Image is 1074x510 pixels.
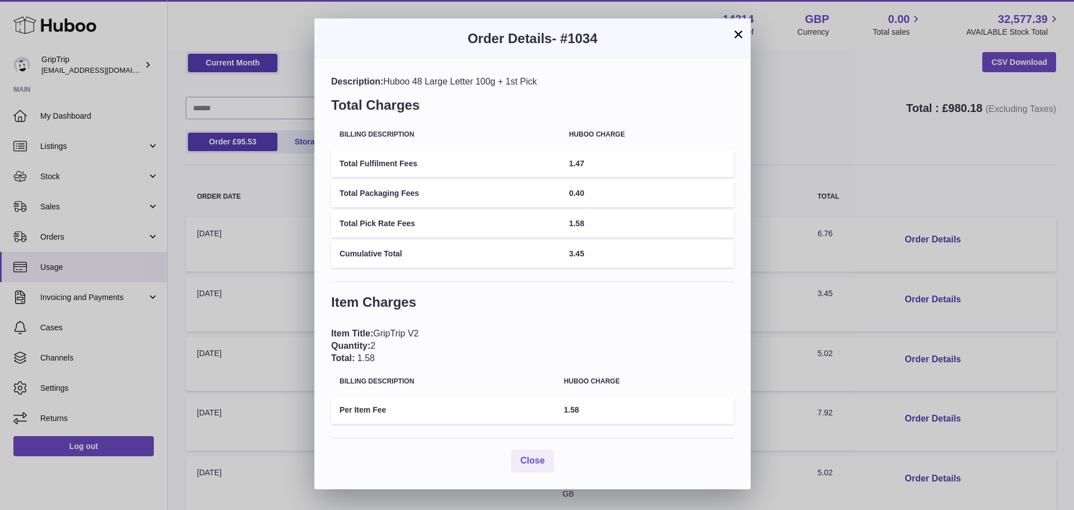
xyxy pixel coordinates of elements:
span: Quantity: [331,341,370,350]
span: Item Title: [331,329,373,338]
td: Total Pick Rate Fees [331,210,560,237]
span: 0.40 [569,189,584,198]
td: Total Packaging Fees [331,180,560,207]
th: Huboo charge [555,369,734,394]
h3: Order Details [331,30,734,48]
span: 1.58 [569,219,584,228]
td: Total Fulfilment Fees [331,150,560,177]
span: 3.45 [569,249,584,258]
div: Huboo 48 Large Letter 100g + 1st Pick [331,76,734,88]
th: Billing Description [331,123,560,147]
th: Huboo charge [560,123,734,147]
th: Billing Description [331,369,555,394]
span: - #1034 [552,31,597,46]
span: 1.58 [357,353,375,363]
button: Close [511,450,554,472]
span: Close [520,456,545,465]
td: Per Item Fee [331,396,555,424]
span: 1.47 [569,159,584,168]
button: × [732,27,745,41]
span: Description: [331,77,383,86]
h3: Item Charges [331,293,734,317]
div: GripTrip V2 2 [331,327,734,364]
h3: Total Charges [331,96,734,120]
span: Total: [331,353,355,363]
td: Cumulative Total [331,240,560,268]
span: 1.58 [564,405,579,414]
